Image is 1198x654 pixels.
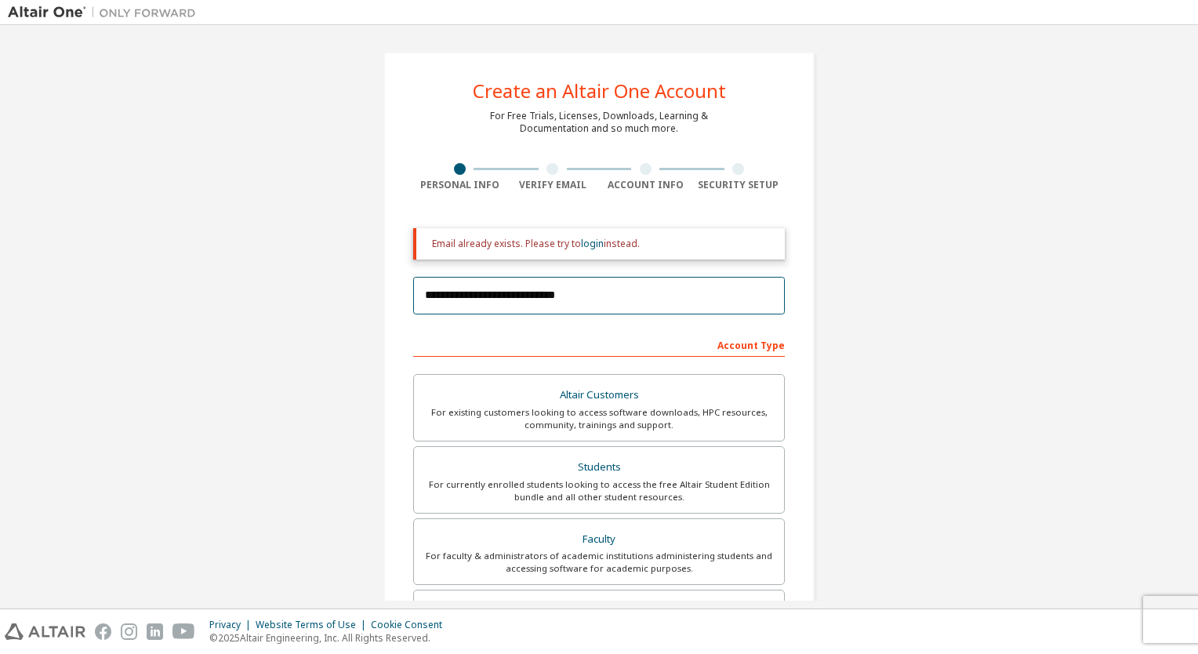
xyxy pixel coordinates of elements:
[423,456,775,478] div: Students
[172,623,195,640] img: youtube.svg
[423,550,775,575] div: For faculty & administrators of academic institutions administering students and accessing softwa...
[423,529,775,550] div: Faculty
[371,619,452,631] div: Cookie Consent
[121,623,137,640] img: instagram.svg
[423,478,775,503] div: For currently enrolled students looking to access the free Altair Student Edition bundle and all ...
[692,179,786,191] div: Security Setup
[423,406,775,431] div: For existing customers looking to access software downloads, HPC resources, community, trainings ...
[413,332,785,357] div: Account Type
[432,238,772,250] div: Email already exists. Please try to instead.
[256,619,371,631] div: Website Terms of Use
[581,237,604,250] a: login
[209,619,256,631] div: Privacy
[147,623,163,640] img: linkedin.svg
[5,623,85,640] img: altair_logo.svg
[209,631,452,645] p: © 2025 Altair Engineering, Inc. All Rights Reserved.
[423,384,775,406] div: Altair Customers
[490,110,708,135] div: For Free Trials, Licenses, Downloads, Learning & Documentation and so much more.
[423,600,775,622] div: Everyone else
[413,179,506,191] div: Personal Info
[473,82,726,100] div: Create an Altair One Account
[506,179,600,191] div: Verify Email
[8,5,204,20] img: Altair One
[95,623,111,640] img: facebook.svg
[599,179,692,191] div: Account Info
